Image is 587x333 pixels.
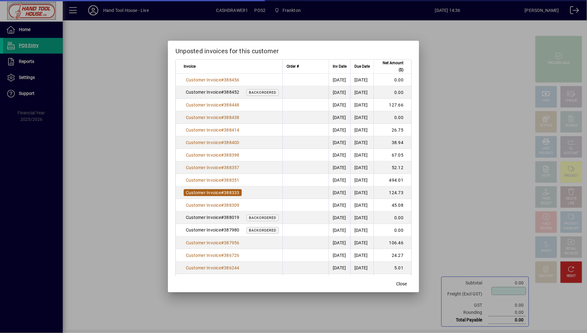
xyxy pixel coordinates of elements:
[374,249,411,262] td: 24.27
[184,189,242,196] a: Customer Invoice#388333
[350,86,374,99] td: [DATE]
[329,186,350,199] td: [DATE]
[184,177,242,184] a: Customer Invoice#388351
[186,115,221,120] span: Customer Invoice
[350,211,374,224] td: [DATE]
[374,99,411,111] td: 127.66
[224,102,240,107] span: 388448
[186,127,221,133] span: Customer Invoice
[221,190,224,195] span: #
[374,161,411,174] td: 52.12
[329,86,350,99] td: [DATE]
[350,136,374,149] td: [DATE]
[350,99,374,111] td: [DATE]
[184,139,242,146] a: Customer Invoice#388400
[374,186,411,199] td: 124.73
[350,74,374,86] td: [DATE]
[329,237,350,249] td: [DATE]
[221,140,224,145] span: #
[329,249,350,262] td: [DATE]
[221,240,224,245] span: #
[221,165,224,170] span: #
[224,178,240,183] span: 388351
[350,111,374,124] td: [DATE]
[224,115,240,120] span: 388438
[329,211,350,224] td: [DATE]
[184,114,242,121] a: Customer Invoice#388438
[329,274,350,287] td: [DATE]
[329,111,350,124] td: [DATE]
[329,99,350,111] td: [DATE]
[186,203,221,208] span: Customer Invoice
[374,224,411,237] td: 0.00
[350,199,374,211] td: [DATE]
[329,136,350,149] td: [DATE]
[374,211,411,224] td: 0.00
[221,265,224,270] span: #
[184,264,242,271] a: Customer Invoice#386244
[374,237,411,249] td: 106.46
[249,216,276,220] span: Backordered
[221,115,224,120] span: #
[186,178,221,183] span: Customer Invoice
[249,91,276,95] span: Backordered
[350,174,374,186] td: [DATE]
[374,74,411,86] td: 0.00
[224,253,240,258] span: 386726
[186,102,221,107] span: Customer Invoice
[249,228,276,232] span: Backordered
[374,124,411,136] td: 26.75
[329,124,350,136] td: [DATE]
[186,77,221,82] span: Customer Invoice
[184,101,242,108] a: Customer Invoice#388448
[350,161,374,174] td: [DATE]
[350,274,374,287] td: [DATE]
[374,174,411,186] td: 494.01
[221,77,224,82] span: #
[221,153,224,158] span: #
[350,224,374,237] td: [DATE]
[350,149,374,161] td: [DATE]
[184,152,242,159] a: Customer Invoice#388398
[350,186,374,199] td: [DATE]
[168,41,419,59] h2: Unposted invoices for this customer
[224,153,240,158] span: 388398
[350,262,374,274] td: [DATE]
[221,203,224,208] span: #
[221,253,224,258] span: #
[391,278,412,290] button: Close
[224,265,240,270] span: 386244
[221,178,224,183] span: #
[374,86,411,99] td: 0.00
[224,140,240,145] span: 388400
[333,63,347,70] span: Inv Date
[224,165,240,170] span: 388357
[186,190,221,195] span: Customer Invoice
[184,76,242,83] a: Customer Invoice#388456
[396,281,407,287] span: Close
[378,60,403,73] span: Net Amount ($)
[329,224,350,237] td: [DATE]
[350,237,374,249] td: [DATE]
[186,253,221,258] span: Customer Invoice
[186,140,221,145] span: Customer Invoice
[354,63,370,70] span: Due Date
[184,164,242,171] a: Customer Invoice#388357
[224,77,240,82] span: 388456
[329,74,350,86] td: [DATE]
[184,239,242,246] a: Customer Invoice#387956
[184,202,242,209] a: Customer Invoice#388309
[329,262,350,274] td: [DATE]
[350,249,374,262] td: [DATE]
[224,203,240,208] span: 388309
[329,199,350,211] td: [DATE]
[186,153,221,158] span: Customer Invoice
[224,190,240,195] span: 388333
[329,161,350,174] td: [DATE]
[184,63,196,70] span: Invoice
[184,252,242,259] a: Customer Invoice#386726
[329,174,350,186] td: [DATE]
[287,63,299,70] span: Order #
[184,127,242,133] a: Customer Invoice#388414
[329,149,350,161] td: [DATE]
